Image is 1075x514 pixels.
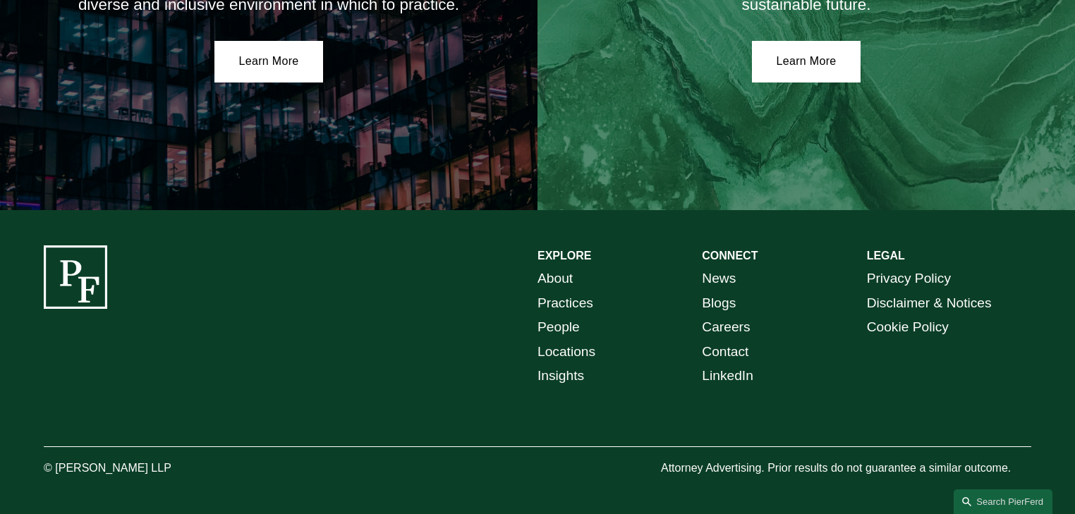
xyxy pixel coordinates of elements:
a: Careers [702,315,750,340]
a: Privacy Policy [867,267,951,291]
a: Disclaimer & Notices [867,291,992,316]
a: Locations [537,340,595,365]
strong: CONNECT [702,250,758,262]
a: News [702,267,736,291]
a: Learn More [214,41,324,83]
strong: LEGAL [867,250,905,262]
a: Blogs [702,291,736,316]
a: Search this site [954,489,1052,514]
a: Cookie Policy [867,315,949,340]
a: LinkedIn [702,364,753,388]
p: Attorney Advertising. Prior results do not guarantee a similar outcome. [661,458,1031,479]
a: Contact [702,340,748,365]
a: People [537,315,580,340]
a: Practices [537,291,593,316]
p: © [PERSON_NAME] LLP [44,458,250,479]
a: Insights [537,364,584,388]
a: About [537,267,573,291]
strong: EXPLORE [537,250,591,262]
a: Learn More [752,41,861,83]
